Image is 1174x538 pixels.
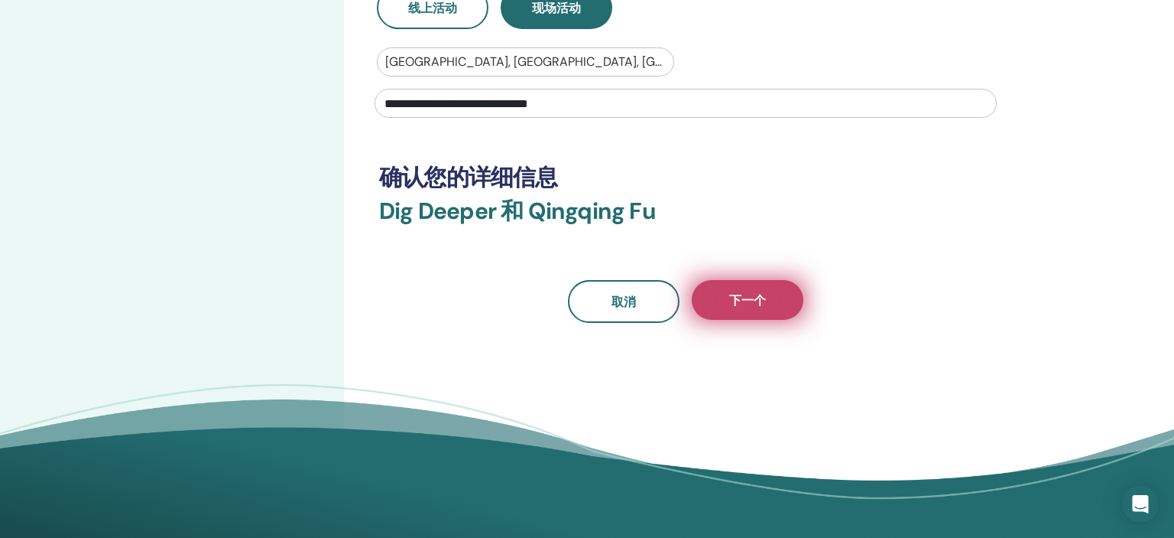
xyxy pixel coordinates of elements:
h3: 确认您的详细信息 [379,164,992,191]
h3: Dig Deeper 和 Qingqing Fu [379,197,992,243]
button: 下一个 [692,280,803,320]
span: 取消 [611,294,636,310]
div: Open Intercom Messenger [1122,486,1159,523]
a: 取消 [568,280,679,323]
span: 下一个 [729,292,766,308]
